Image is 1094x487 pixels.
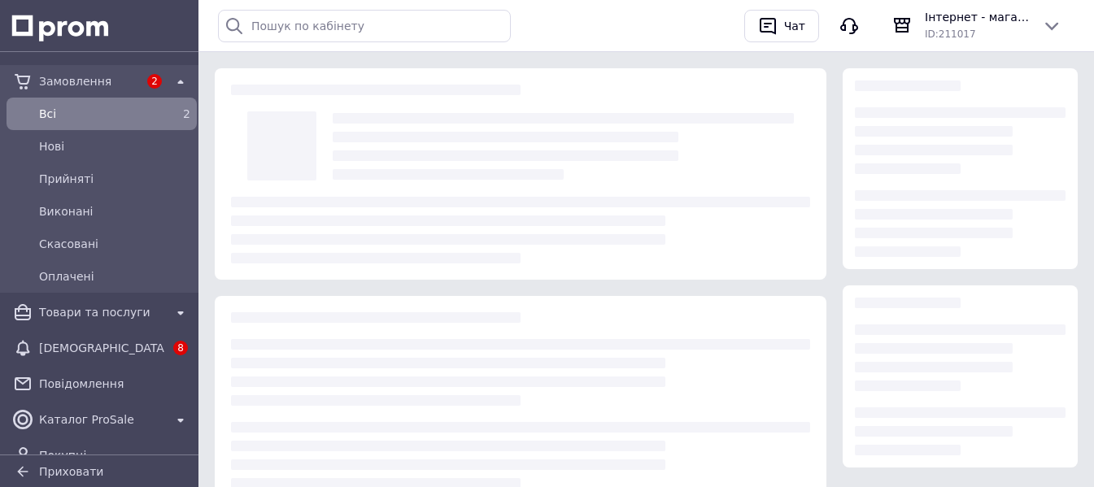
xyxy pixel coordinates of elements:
[781,14,809,38] div: Чат
[744,10,819,42] button: Чат
[39,236,190,252] span: Скасовані
[39,203,190,220] span: Виконані
[39,106,158,122] span: Всi
[39,171,190,187] span: Прийняті
[173,341,188,355] span: 8
[39,268,190,285] span: Оплачені
[925,28,976,40] span: ID: 211017
[39,376,190,392] span: Повідомлення
[39,411,164,428] span: Каталог ProSale
[147,74,162,89] span: 2
[218,10,511,42] input: Пошук по кабінету
[39,340,164,356] span: [DEMOGRAPHIC_DATA]
[925,9,1029,25] span: Інтернет - магазин "Спортплюс"
[183,107,190,120] span: 2
[39,304,164,320] span: Товари та послуги
[39,465,103,478] span: Приховати
[39,73,138,89] span: Замовлення
[39,138,190,154] span: Нові
[39,447,190,463] span: Покупці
